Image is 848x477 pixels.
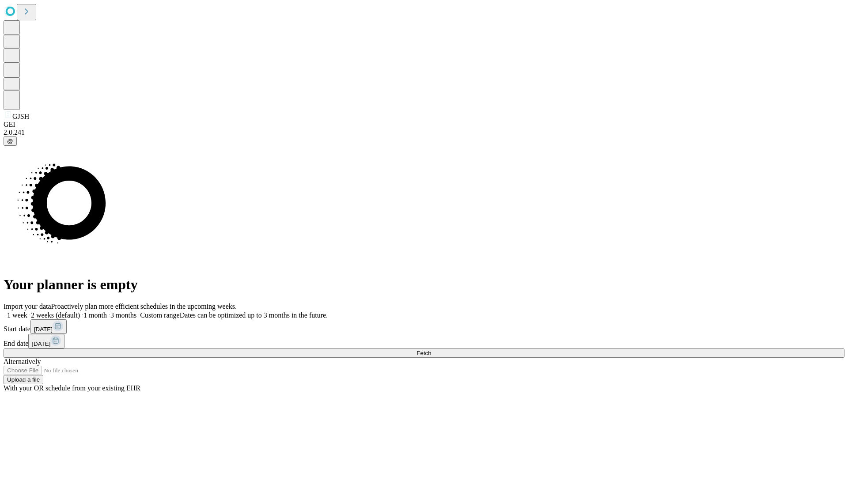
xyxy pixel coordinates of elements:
div: Start date [4,319,844,334]
span: GJSH [12,113,29,120]
span: 1 week [7,311,27,319]
span: [DATE] [32,341,50,347]
span: Alternatively [4,358,41,365]
span: [DATE] [34,326,53,333]
span: @ [7,138,13,144]
span: With your OR schedule from your existing EHR [4,384,140,392]
span: Custom range [140,311,179,319]
div: GEI [4,121,844,129]
button: [DATE] [30,319,67,334]
span: Import your data [4,303,51,310]
span: 1 month [83,311,107,319]
span: 2 weeks (default) [31,311,80,319]
span: Dates can be optimized up to 3 months in the future. [180,311,328,319]
div: 2.0.241 [4,129,844,136]
div: End date [4,334,844,348]
span: Proactively plan more efficient schedules in the upcoming weeks. [51,303,237,310]
button: @ [4,136,17,146]
span: Fetch [416,350,431,356]
button: [DATE] [28,334,64,348]
button: Upload a file [4,375,43,384]
h1: Your planner is empty [4,276,844,293]
span: 3 months [110,311,136,319]
button: Fetch [4,348,844,358]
